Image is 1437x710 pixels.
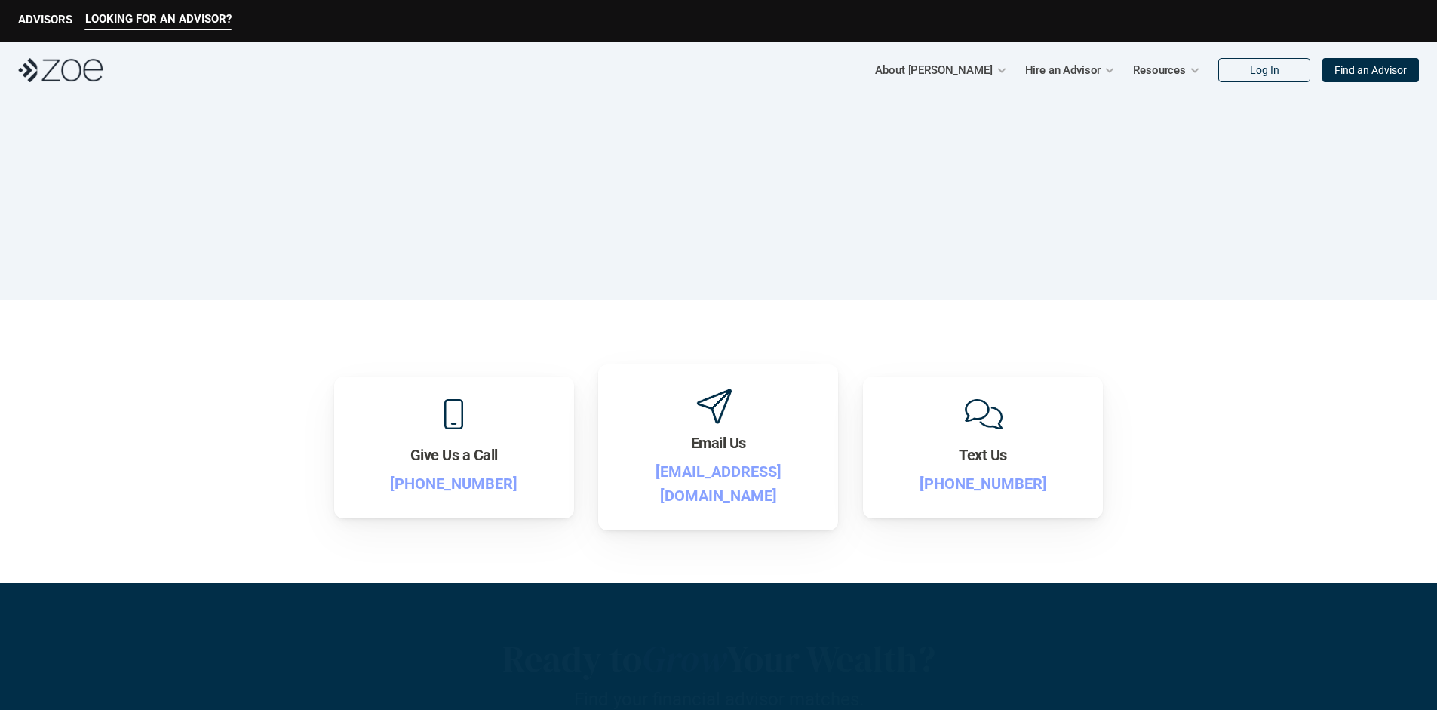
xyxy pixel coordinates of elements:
[18,13,72,26] p: ADVISORS
[1133,59,1186,81] p: Resources
[85,12,232,26] p: LOOKING FOR AN ADVISOR?
[1334,64,1407,77] p: Find an Advisor
[959,444,1007,466] h3: Text Us
[342,638,1096,681] h2: Ready to Your Wealth?
[691,432,746,453] h3: Email Us
[1218,58,1310,82] a: Log In
[1025,59,1101,81] p: Hire an Advisor
[357,472,551,496] p: [PHONE_NUMBER]
[1322,58,1419,82] a: Find an Advisor
[410,444,498,466] h3: Give Us a Call
[886,472,1080,496] p: [PHONE_NUMBER]
[651,174,787,224] h1: Contact
[875,59,992,81] p: About [PERSON_NAME]
[621,460,815,508] p: [EMAIL_ADDRESS][DOMAIN_NAME]
[642,634,726,684] em: Grow
[1250,64,1279,77] p: Log In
